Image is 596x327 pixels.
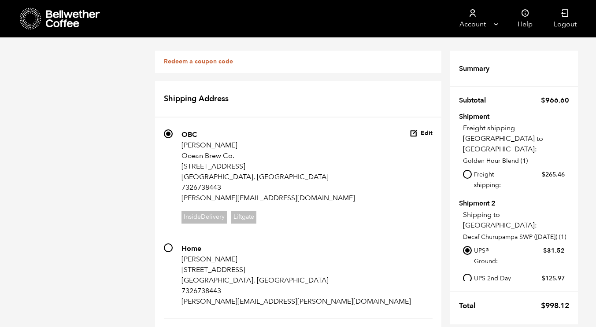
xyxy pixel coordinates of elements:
[181,296,411,307] p: [PERSON_NAME][EMAIL_ADDRESS][PERSON_NAME][DOMAIN_NAME]
[541,301,569,311] bdi: 998.12
[459,59,495,78] th: Summary
[459,113,510,119] th: Shipment
[181,193,355,203] p: [PERSON_NAME][EMAIL_ADDRESS][DOMAIN_NAME]
[474,245,564,267] label: UPS® Ground:
[181,275,411,286] p: [GEOGRAPHIC_DATA], [GEOGRAPHIC_DATA]
[541,301,545,311] span: $
[542,170,565,179] bdi: 265.46
[542,274,565,283] bdi: 125.97
[181,161,355,172] p: [STREET_ADDRESS]
[541,96,569,105] bdi: 966.60
[181,151,355,161] p: Ocean Brew Co.
[463,123,569,154] p: Freight shipping [GEOGRAPHIC_DATA] to [GEOGRAPHIC_DATA]:
[181,172,355,182] p: [GEOGRAPHIC_DATA], [GEOGRAPHIC_DATA]
[543,246,547,255] span: $
[410,129,433,138] button: Edit
[181,130,197,140] strong: OBC
[463,156,569,165] p: Golden Hour Blend (1)
[541,96,545,105] span: $
[459,200,510,206] th: Shipment 2
[474,169,564,191] label: Freight shipping:
[181,211,227,224] span: InsideDelivery
[474,272,564,294] label: UPS 2nd Day Air®:
[542,170,545,179] span: $
[543,246,565,255] bdi: 31.52
[181,140,355,151] p: [PERSON_NAME]
[164,243,173,252] input: Home [PERSON_NAME] [STREET_ADDRESS] [GEOGRAPHIC_DATA], [GEOGRAPHIC_DATA] 7326738443 [PERSON_NAME]...
[181,286,411,296] p: 7326738443
[181,244,201,254] strong: Home
[459,296,481,316] th: Total
[164,129,173,138] input: OBC [PERSON_NAME] Ocean Brew Co. [STREET_ADDRESS] [GEOGRAPHIC_DATA], [GEOGRAPHIC_DATA] 7326738443...
[542,274,545,283] span: $
[459,91,491,110] th: Subtotal
[181,182,355,193] p: 7326738443
[463,232,569,242] p: Decaf Churupampa SWP ([DATE]) (1)
[155,81,441,118] h2: Shipping Address
[181,254,411,265] p: [PERSON_NAME]
[164,57,233,66] a: Redeem a coupon code
[463,209,569,231] p: Shipping to [GEOGRAPHIC_DATA]:
[231,211,256,224] span: Liftgate
[181,265,411,275] p: [STREET_ADDRESS]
